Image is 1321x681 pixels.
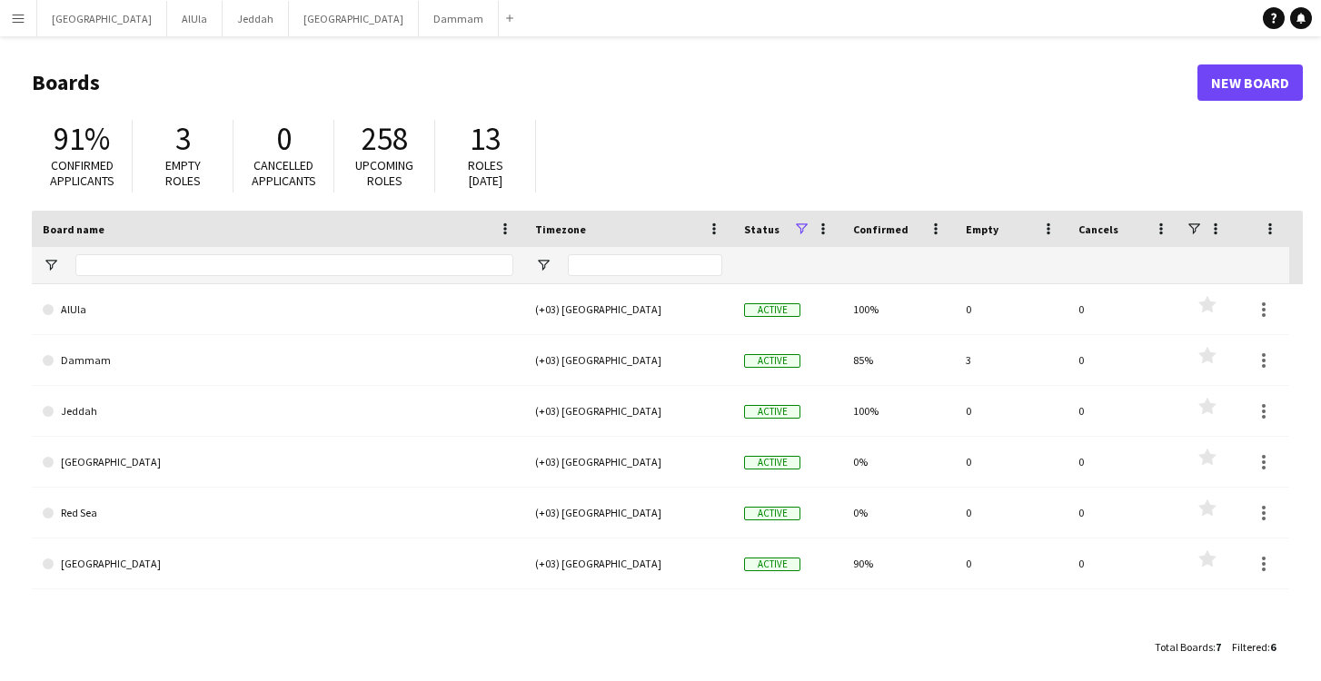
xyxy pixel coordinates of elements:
input: Board name Filter Input [75,254,513,276]
span: Active [744,456,800,469]
div: 0 [955,437,1068,487]
span: 258 [362,119,408,159]
span: Timezone [535,222,586,236]
span: Confirmed [853,222,909,236]
div: 0 [1068,386,1180,436]
div: 85% [842,335,955,385]
button: Open Filter Menu [43,257,59,273]
div: (+03) [GEOGRAPHIC_DATA] [524,488,733,538]
span: Active [744,354,800,368]
span: Filtered [1232,640,1267,654]
input: Timezone Filter Input [568,254,722,276]
div: 0 [955,386,1068,436]
span: 0 [276,119,292,159]
div: (+03) [GEOGRAPHIC_DATA] [524,538,733,588]
div: 100% [842,284,955,334]
span: Confirmed applicants [50,157,114,189]
span: Active [744,558,800,571]
div: 0% [842,437,955,487]
div: 0 [955,488,1068,538]
a: Jeddah [43,386,513,437]
div: (+03) [GEOGRAPHIC_DATA] [524,437,733,487]
span: Active [744,405,800,419]
span: Active [744,303,800,317]
a: [GEOGRAPHIC_DATA] [43,437,513,488]
div: 100% [842,386,955,436]
span: 13 [470,119,501,159]
span: Status [744,222,780,236]
button: [GEOGRAPHIC_DATA] [37,1,167,36]
a: Dammam [43,335,513,386]
button: Open Filter Menu [535,257,551,273]
div: 0 [1068,538,1180,588]
div: 0 [1068,284,1180,334]
a: New Board [1197,64,1303,101]
div: (+03) [GEOGRAPHIC_DATA] [524,335,733,385]
span: 91% [54,119,110,159]
span: Active [744,507,800,520]
span: Empty [966,222,998,236]
div: 90% [842,538,955,588]
span: Cancelled applicants [252,157,316,189]
button: AlUla [167,1,223,36]
button: [GEOGRAPHIC_DATA] [289,1,419,36]
span: Total Boards [1155,640,1213,654]
div: (+03) [GEOGRAPHIC_DATA] [524,386,733,436]
span: Roles [DATE] [468,157,503,189]
div: : [1155,629,1221,665]
div: 0% [842,488,955,538]
div: 0 [1068,437,1180,487]
div: 0 [955,284,1068,334]
span: 3 [175,119,191,159]
div: 3 [955,335,1068,385]
div: 0 [1068,335,1180,385]
div: 0 [1068,488,1180,538]
a: AlUla [43,284,513,335]
div: (+03) [GEOGRAPHIC_DATA] [524,284,733,334]
button: Dammam [419,1,499,36]
div: 0 [955,538,1068,588]
span: Board name [43,222,104,236]
a: Red Sea [43,488,513,538]
span: Upcoming roles [355,157,413,189]
span: 6 [1270,640,1276,654]
a: [GEOGRAPHIC_DATA] [43,538,513,589]
span: 7 [1216,640,1221,654]
span: Empty roles [165,157,201,189]
h1: Boards [32,69,1197,96]
span: Cancels [1078,222,1118,236]
div: : [1232,629,1276,665]
button: Jeddah [223,1,289,36]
